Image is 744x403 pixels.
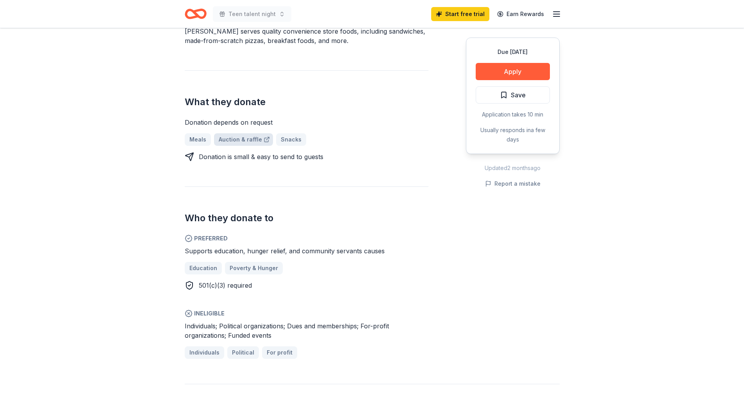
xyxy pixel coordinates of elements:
button: Apply [476,63,550,80]
a: Meals [185,133,211,146]
span: Education [189,263,217,273]
a: Political [227,346,259,359]
a: Education [185,262,222,274]
div: Usually responds in a few days [476,125,550,144]
button: Report a mistake [485,179,541,188]
span: Individuals; Political organizations; Dues and memberships; For-profit organizations; Funded events [185,322,389,339]
span: Preferred [185,234,428,243]
button: Teen talent night [213,6,291,22]
span: Save [511,90,526,100]
div: Donation depends on request [185,118,428,127]
div: Updated 2 months ago [466,163,560,173]
span: Poverty & Hunger [230,263,278,273]
a: Home [185,5,207,23]
a: Individuals [185,346,224,359]
h2: Who they donate to [185,212,428,224]
span: For profit [267,348,293,357]
span: Individuals [189,348,219,357]
div: Due [DATE] [476,47,550,57]
button: Save [476,86,550,104]
span: Supports education, hunger relief, and community servants causes [185,247,385,255]
div: Application takes 10 min [476,110,550,119]
a: Poverty & Hunger [225,262,283,274]
span: Ineligible [185,309,428,318]
a: Snacks [276,133,306,146]
a: Earn Rewards [492,7,549,21]
div: [PERSON_NAME] serves quality convenience store foods, including sandwiches, made-from-scratch piz... [185,27,428,45]
span: Political [232,348,254,357]
span: Teen talent night [228,9,276,19]
span: 501(c)(3) required [199,281,252,289]
a: Auction & raffle [214,133,273,146]
div: Donation is small & easy to send to guests [199,152,323,161]
h2: What they donate [185,96,428,108]
a: Start free trial [431,7,489,21]
a: For profit [262,346,297,359]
